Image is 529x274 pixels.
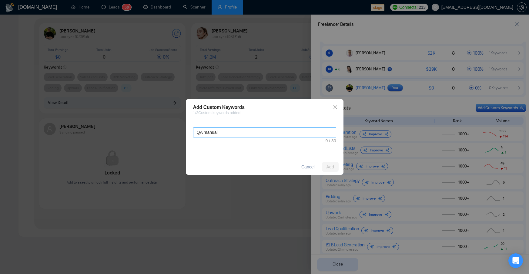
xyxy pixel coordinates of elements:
[296,162,320,172] button: Cancel
[333,105,338,110] span: close
[322,162,339,172] button: Add
[193,111,336,115] span: 1 / 3 Custom keywords added
[301,164,315,170] span: Cancel
[508,253,523,268] div: Open Intercom Messenger
[327,99,343,116] button: Close
[193,105,245,110] span: Add Custom Keywords
[193,127,336,137] textarea: QA manual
